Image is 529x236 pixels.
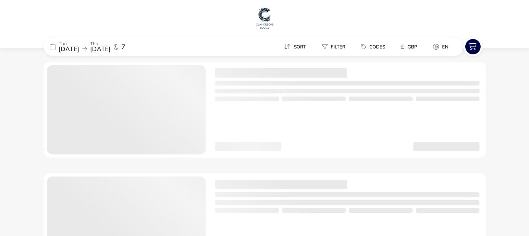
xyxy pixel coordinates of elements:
[401,43,404,51] i: £
[59,41,79,46] p: Thu
[315,41,355,52] naf-pibe-menu-bar-item: Filter
[278,41,315,52] naf-pibe-menu-bar-item: Sort
[315,41,352,52] button: Filter
[427,41,455,52] button: en
[90,41,111,46] p: Thu
[394,41,424,52] button: £GBP
[44,37,162,56] div: Thu[DATE]Thu[DATE]7
[331,44,345,50] span: Filter
[294,44,306,50] span: Sort
[59,45,79,54] span: [DATE]
[394,41,427,52] naf-pibe-menu-bar-item: £GBP
[90,45,111,54] span: [DATE]
[355,41,394,52] naf-pibe-menu-bar-item: Codes
[427,41,458,52] naf-pibe-menu-bar-item: en
[442,44,448,50] span: en
[407,44,417,50] span: GBP
[122,44,125,50] span: 7
[278,41,312,52] button: Sort
[369,44,385,50] span: Codes
[255,6,275,30] img: Main Website
[355,41,391,52] button: Codes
